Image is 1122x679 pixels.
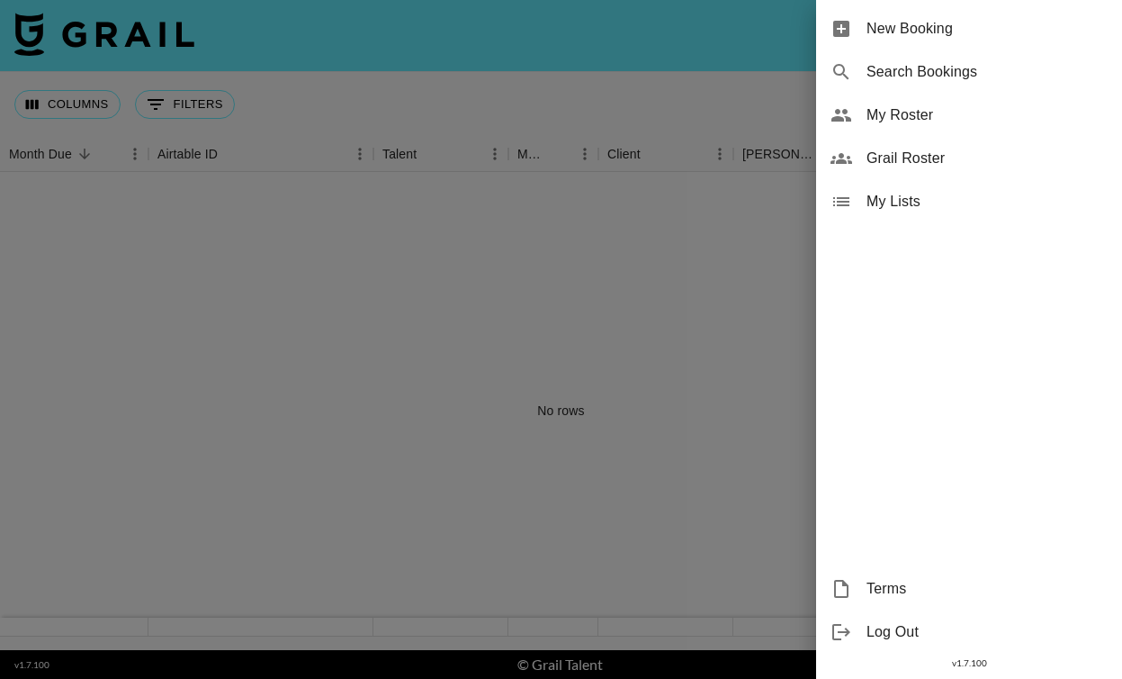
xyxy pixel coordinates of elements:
[816,567,1122,611] div: Terms
[816,94,1122,137] div: My Roster
[866,61,1108,83] span: Search Bookings
[866,191,1108,213] span: My Lists
[816,180,1122,223] div: My Lists
[866,104,1108,126] span: My Roster
[816,7,1122,50] div: New Booking
[816,654,1122,673] div: v 1.7.100
[816,137,1122,180] div: Grail Roster
[866,578,1108,600] span: Terms
[866,148,1108,169] span: Grail Roster
[816,611,1122,654] div: Log Out
[866,18,1108,40] span: New Booking
[866,621,1108,643] span: Log Out
[816,50,1122,94] div: Search Bookings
